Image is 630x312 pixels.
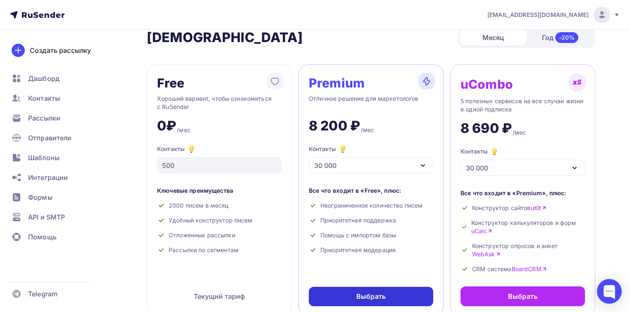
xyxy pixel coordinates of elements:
a: Рассылки [7,110,105,126]
div: 8 690 ₽ [461,120,512,137]
div: Выбрать [508,291,537,301]
div: /мес [513,128,526,137]
div: 8 200 ₽ [309,118,360,134]
div: uCombo [461,78,513,91]
div: Все что входит в «Free», плюс: [309,187,433,195]
span: CRM система [472,265,547,273]
span: Конструктор опросов и анкет [472,242,585,258]
span: Помощь [28,232,57,242]
div: Рассылки по сегментам [157,246,282,254]
button: Контакты 30 000 [309,144,433,173]
a: uCalc [471,227,492,235]
div: Текущий тариф [157,286,282,306]
div: 5 полезных сервисов на все случаи жизни в одной подписке [461,97,585,113]
a: uKit [531,204,547,212]
a: WebAsk [472,250,501,258]
span: Дашборд [28,73,60,83]
div: -20% [555,32,579,43]
h2: [DEMOGRAPHIC_DATA] [147,29,303,46]
div: Месяц [460,29,527,46]
div: Создать рассылку [30,45,91,55]
div: /мес [361,126,375,134]
span: Формы [28,192,52,202]
div: Хороший вариант, чтобы ознакомиться с RuSender [157,95,282,111]
span: Шаблоны [28,153,60,163]
span: Конструктор сайтов [472,204,546,212]
div: Free [157,76,185,90]
div: Контакты [461,147,499,156]
span: Отправители [28,133,72,143]
div: Контакты [309,144,348,154]
a: [EMAIL_ADDRESS][DOMAIN_NAME] [487,7,620,23]
span: Рассылки [28,113,60,123]
div: Приоритетная модерация [309,246,433,254]
a: Дашборд [7,70,105,87]
a: Отправители [7,130,105,146]
div: Отложенные рассылки [157,231,282,239]
div: 30 000 [314,161,336,170]
a: Шаблоны [7,149,105,166]
button: Контакты 30 000 [461,147,585,176]
div: Помощь с импортом базы [309,231,433,239]
span: Контакты [28,93,60,103]
div: Неограниченное количество писем [309,201,433,210]
div: Все что входит в «Premium», плюс: [461,189,585,197]
div: 0₽ [157,118,176,134]
a: Формы [7,189,105,206]
div: Отличное решение для маркетологов [309,95,433,111]
div: Выбрать [356,292,386,301]
div: /мес [177,126,191,134]
span: Telegram [28,289,57,299]
span: [EMAIL_ADDRESS][DOMAIN_NAME] [487,11,589,19]
div: Год [527,29,594,46]
div: Ключевые преимущества [157,187,282,195]
div: Контакты [157,144,282,154]
div: Удобный конструктор писем [157,216,282,225]
a: Контакты [7,90,105,106]
a: BoardCRM [512,265,547,273]
div: Premium [309,76,365,90]
div: Приоритетная поддержка [309,216,433,225]
span: Интеграции [28,173,68,182]
span: API и SMTP [28,212,65,222]
div: 2000 писем в месяц [157,201,282,210]
span: Конструктор калькуляторов и форм [471,219,585,235]
div: 30 000 [466,163,488,173]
